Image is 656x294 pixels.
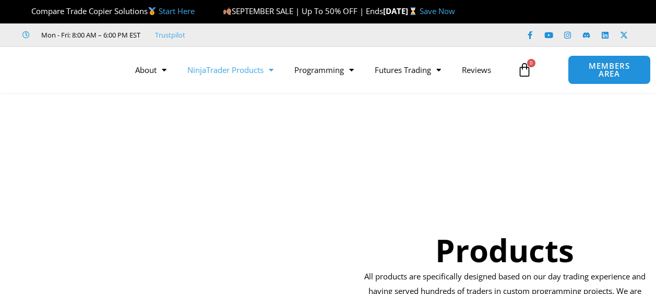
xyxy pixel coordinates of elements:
img: 🍂 [223,7,231,15]
h1: Products [361,228,648,272]
a: Futures Trading [364,58,451,82]
a: Save Now [420,6,455,16]
img: 🏆 [23,7,31,15]
a: MEMBERS AREA [568,55,650,84]
a: Programming [284,58,364,82]
a: NinjaTrader Products [177,58,284,82]
span: Compare Trade Copier Solutions [22,6,195,16]
img: ⌛ [409,7,417,15]
span: Mon - Fri: 8:00 AM – 6:00 PM EST [39,29,140,41]
a: Reviews [451,58,502,82]
a: About [125,58,177,82]
span: SEPTEMBER SALE | Up To 50% OFF | Ends [223,6,383,16]
a: 0 [502,55,547,85]
img: LogoAI | Affordable Indicators – NinjaTrader [9,51,122,89]
span: MEMBERS AREA [579,62,639,78]
span: 0 [527,59,535,67]
strong: [DATE] [383,6,419,16]
a: Trustpilot [155,29,185,41]
a: Start Here [159,6,195,16]
nav: Menu [125,58,512,82]
img: 🥇 [148,7,156,15]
